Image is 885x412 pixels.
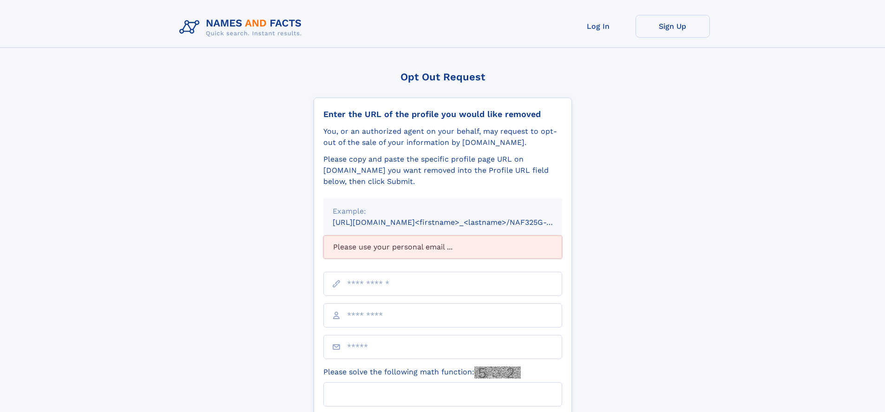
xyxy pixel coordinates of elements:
label: Please solve the following math function: [323,366,521,379]
div: Please copy and paste the specific profile page URL on [DOMAIN_NAME] you want removed into the Pr... [323,154,562,187]
div: You, or an authorized agent on your behalf, may request to opt-out of the sale of your informatio... [323,126,562,148]
small: [URL][DOMAIN_NAME]<firstname>_<lastname>/NAF325G-xxxxxxxx [333,218,580,227]
div: Please use your personal email ... [323,235,562,259]
a: Sign Up [636,15,710,38]
div: Example: [333,206,553,217]
img: Logo Names and Facts [176,15,309,40]
div: Enter the URL of the profile you would like removed [323,109,562,119]
div: Opt Out Request [314,71,572,83]
a: Log In [561,15,636,38]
